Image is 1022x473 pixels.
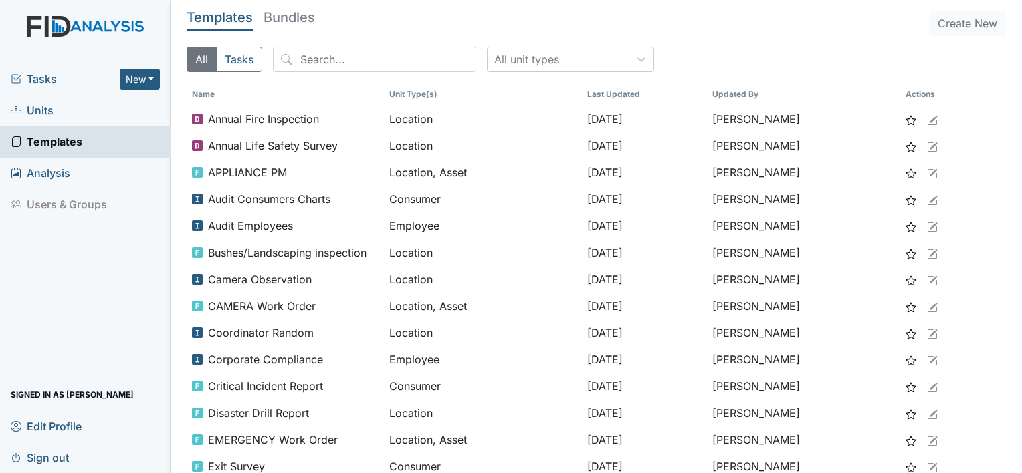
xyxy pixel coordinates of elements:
[208,218,293,234] span: Audit Employees
[582,346,707,373] td: [DATE]
[208,191,330,207] span: Audit Consumers Charts
[11,447,69,468] span: Sign out
[11,100,54,121] span: Units
[707,239,901,266] td: [PERSON_NAME]
[707,266,901,293] td: [PERSON_NAME]
[187,47,262,72] div: Type filter
[389,432,467,448] span: Location, Asset
[582,212,707,239] td: [DATE]
[707,319,901,346] td: [PERSON_NAME]
[707,212,901,239] td: [PERSON_NAME]
[927,351,938,367] a: Edit
[389,351,439,367] span: Employee
[389,138,433,154] span: Location
[11,384,134,405] span: Signed in as [PERSON_NAME]
[707,159,901,186] td: [PERSON_NAME]
[11,132,82,152] span: Templates
[707,373,901,400] td: [PERSON_NAME]
[389,245,433,261] span: Location
[707,293,901,319] td: [PERSON_NAME]
[389,111,433,127] span: Location
[707,346,901,373] td: [PERSON_NAME]
[389,378,441,394] span: Consumer
[208,378,323,394] span: Critical Incident Report
[187,11,253,24] h5: Templates
[582,293,707,319] td: [DATE]
[707,83,901,106] th: Toggle SortBy
[927,164,938,180] a: Edit
[11,71,120,87] a: Tasks
[208,405,309,421] span: Disaster Drill Report
[187,47,217,72] button: All
[927,298,938,314] a: Edit
[929,11,1006,36] button: Create New
[208,298,316,314] span: CAMERA Work Order
[208,271,312,287] span: Camera Observation
[384,83,581,106] th: Unit Type(s)
[389,405,433,421] span: Location
[389,164,467,180] span: Location, Asset
[927,325,938,341] a: Edit
[582,132,707,159] td: [DATE]
[389,271,433,287] span: Location
[927,138,938,154] a: Edit
[208,164,287,180] span: APPLIANCE PM
[208,432,338,448] span: EMERGENCY Work Order
[582,426,707,453] td: [DATE]
[582,159,707,186] td: [DATE]
[927,218,938,234] a: Edit
[216,47,262,72] button: Tasks
[389,191,441,207] span: Consumer
[120,69,160,90] button: New
[582,319,707,346] td: [DATE]
[273,47,476,72] input: Search...
[11,163,70,184] span: Analysis
[707,106,901,132] td: [PERSON_NAME]
[208,245,367,261] span: Bushes/Landscaping inspection
[208,111,319,127] span: Annual Fire Inspection
[11,416,82,436] span: Edit Profile
[208,325,314,341] span: Coordinator Random
[927,111,938,127] a: Edit
[927,378,938,394] a: Edit
[582,266,707,293] td: [DATE]
[208,138,338,154] span: Annual Life Safety Survey
[707,400,901,426] td: [PERSON_NAME]
[582,239,707,266] td: [DATE]
[582,106,707,132] td: [DATE]
[707,132,901,159] td: [PERSON_NAME]
[582,83,707,106] th: Toggle SortBy
[927,271,938,287] a: Edit
[389,325,433,341] span: Location
[389,218,439,234] span: Employee
[582,400,707,426] td: [DATE]
[707,426,901,453] td: [PERSON_NAME]
[264,11,315,24] h5: Bundles
[900,83,967,106] th: Actions
[582,186,707,212] td: [DATE]
[927,245,938,261] a: Edit
[208,351,323,367] span: Corporate Compliance
[927,191,938,207] a: Edit
[494,51,559,67] div: All unit types
[927,432,938,448] a: Edit
[389,298,467,314] span: Location, Asset
[927,405,938,421] a: Edit
[707,186,901,212] td: [PERSON_NAME]
[187,83,384,106] th: Toggle SortBy
[582,373,707,400] td: [DATE]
